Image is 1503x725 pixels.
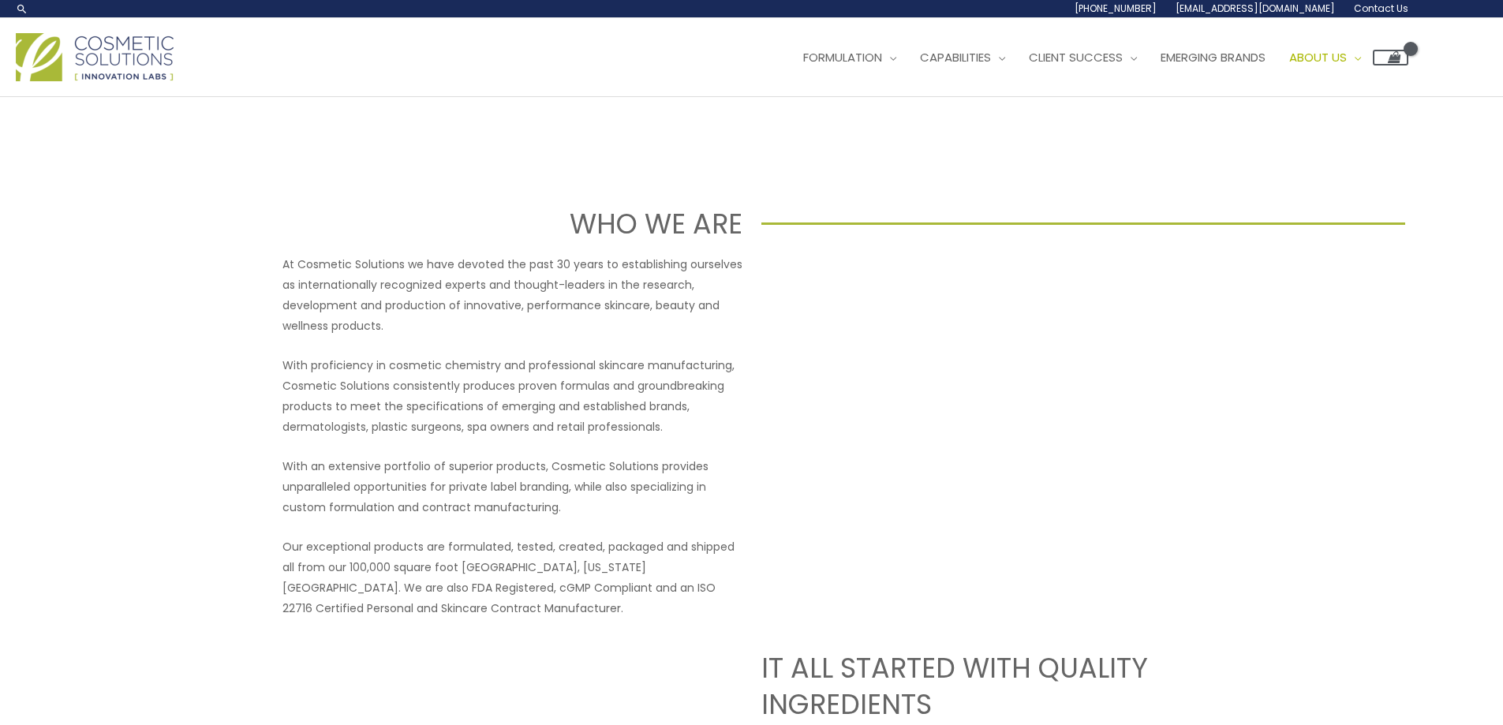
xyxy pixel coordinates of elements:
[1176,2,1335,15] span: [EMAIL_ADDRESS][DOMAIN_NAME]
[282,456,742,518] p: With an extensive portfolio of superior products, Cosmetic Solutions provides unparalleled opport...
[761,254,1221,513] iframe: Get to know Cosmetic Solutions Private Label Skin Care
[761,650,1221,722] h2: IT ALL STARTED WITH QUALITY INGREDIENTS
[1373,50,1408,65] a: View Shopping Cart, empty
[780,34,1408,81] nav: Site Navigation
[920,49,991,65] span: Capabilities
[16,33,174,81] img: Cosmetic Solutions Logo
[282,254,742,336] p: At Cosmetic Solutions we have devoted the past 30 years to establishing ourselves as internationa...
[791,34,908,81] a: Formulation
[16,2,28,15] a: Search icon link
[282,536,742,618] p: Our exceptional products are formulated, tested, created, packaged and shipped all from our 100,0...
[1161,49,1266,65] span: Emerging Brands
[1277,34,1373,81] a: About Us
[1354,2,1408,15] span: Contact Us
[1149,34,1277,81] a: Emerging Brands
[1075,2,1157,15] span: [PHONE_NUMBER]
[98,204,742,243] h1: WHO WE ARE
[1029,49,1123,65] span: Client Success
[803,49,882,65] span: Formulation
[908,34,1017,81] a: Capabilities
[282,355,742,437] p: With proficiency in cosmetic chemistry and professional skincare manufacturing, Cosmetic Solution...
[1017,34,1149,81] a: Client Success
[1289,49,1347,65] span: About Us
